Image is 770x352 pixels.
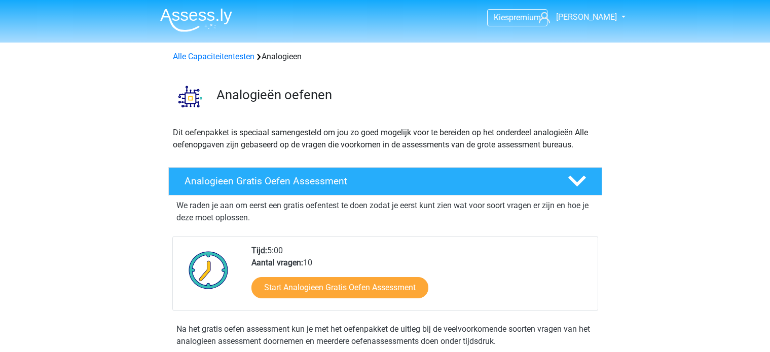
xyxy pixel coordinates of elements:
span: premium [509,13,541,22]
b: Aantal vragen: [251,258,303,267]
a: Start Analogieen Gratis Oefen Assessment [251,277,428,298]
div: Analogieen [169,51,602,63]
p: We raden je aan om eerst een gratis oefentest te doen zodat je eerst kunt zien wat voor soort vra... [176,200,594,224]
a: Alle Capaciteitentesten [173,52,254,61]
img: Assessly [160,8,232,32]
img: Klok [183,245,234,295]
span: [PERSON_NAME] [556,12,617,22]
div: 5:00 10 [244,245,597,310]
div: Na het gratis oefen assessment kun je met het oefenpakket de uitleg bij de veelvoorkomende soorte... [172,323,598,347]
img: analogieen [169,75,212,118]
a: [PERSON_NAME] [535,11,618,23]
a: Kiespremium [488,11,547,24]
b: Tijd: [251,246,267,255]
h4: Analogieen Gratis Oefen Assessment [185,175,552,187]
a: Analogieen Gratis Oefen Assessment [164,167,606,195]
span: Kies [494,13,509,22]
p: Dit oefenpakket is speciaal samengesteld om jou zo goed mogelijk voor te bereiden op het onderdee... [173,127,598,151]
h3: Analogieën oefenen [216,87,594,103]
